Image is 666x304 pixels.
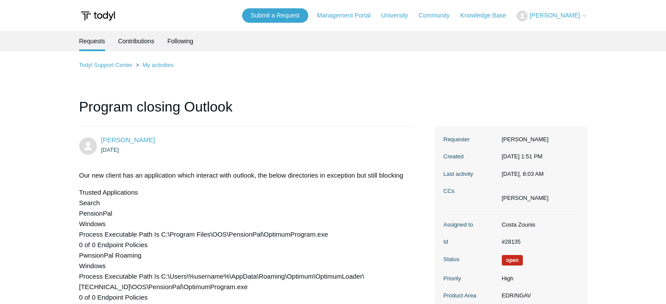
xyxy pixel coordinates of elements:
dt: Priority [444,274,497,283]
dt: Created [444,152,497,161]
dt: Status [444,255,497,264]
li: Requests [79,31,105,51]
a: My activities [142,62,173,68]
time: 09/15/2025, 13:51 [502,153,543,160]
dd: #28135 [497,238,578,246]
img: Todyl Support Center Help Center home page [79,8,116,24]
dd: EDR/NGAV [497,291,578,300]
p: Our new client has an application which interact with outlook, the below directories in exception... [79,170,406,181]
dd: High [497,274,578,283]
a: Knowledge Base [460,11,515,20]
li: My activities [134,62,173,68]
a: [PERSON_NAME] [101,136,155,143]
a: Following [167,31,193,51]
a: Todyl Support Center [79,62,133,68]
dd: [PERSON_NAME] [497,135,578,144]
dd: Costa Zounis [497,220,578,229]
h1: Program closing Outlook [79,96,415,126]
a: Contributions [118,31,155,51]
a: Submit a Request [242,8,308,23]
p: Trusted Applications Search PensionPal Windows Process Executable Path Is C:\Program Files\OOS\Pe... [79,187,406,303]
dt: Product Area [444,291,497,300]
a: Management Portal [317,11,379,20]
a: Community [419,11,458,20]
span: Asif Khan [101,136,155,143]
dt: Id [444,238,497,246]
dt: Assigned to [444,220,497,229]
li: Jayson Lopez [502,194,549,203]
span: [PERSON_NAME] [529,12,580,19]
dt: Requester [444,135,497,144]
a: University [381,11,416,20]
li: Todyl Support Center [79,62,134,68]
time: 09/15/2025, 13:51 [101,147,119,153]
dt: CCs [444,187,497,196]
span: We are working on a response for you [502,255,523,266]
time: 09/17/2025, 08:03 [502,171,544,177]
button: [PERSON_NAME] [517,10,587,21]
dt: Last activity [444,170,497,178]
